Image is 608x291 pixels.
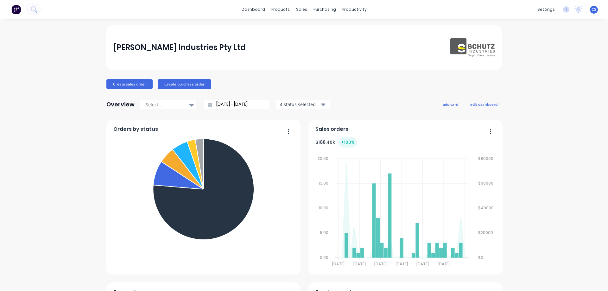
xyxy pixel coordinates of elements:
tspan: $0 [478,255,484,260]
div: $ 188.46k [315,137,357,148]
tspan: [DATE] [353,261,366,267]
img: Factory [11,5,21,14]
tspan: $60000 [478,180,494,186]
button: edit dashboard [466,100,502,108]
a: dashboard [238,5,268,14]
span: Orders by status [113,125,158,133]
tspan: 0.00 [320,255,328,260]
tspan: $40000 [478,205,494,211]
tspan: [DATE] [396,261,408,267]
div: [PERSON_NAME] Industries Pty Ltd [113,41,246,54]
span: CS [592,7,596,12]
div: settings [534,5,558,14]
div: + 100 % [339,137,357,148]
tspan: [DATE] [438,261,450,267]
tspan: [DATE] [416,261,429,267]
div: sales [293,5,310,14]
button: Create purchase order [158,79,211,89]
tspan: [DATE] [374,261,387,267]
div: Overview [106,98,135,111]
span: Sales orders [315,125,348,133]
tspan: 15.00 [319,180,328,186]
tspan: [DATE] [332,261,345,267]
button: add card [439,100,462,108]
tspan: 5.00 [320,230,328,236]
button: 4 status selected [276,100,330,109]
div: 4 status selected [280,101,320,108]
tspan: 10.00 [319,205,328,211]
button: Create sales order [106,79,153,89]
div: productivity [339,5,370,14]
tspan: 20.00 [318,156,328,161]
div: purchasing [310,5,339,14]
div: products [268,5,293,14]
tspan: $80000 [478,156,494,161]
img: Schutz Industries Pty Ltd [450,38,495,57]
tspan: $20000 [478,230,493,236]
